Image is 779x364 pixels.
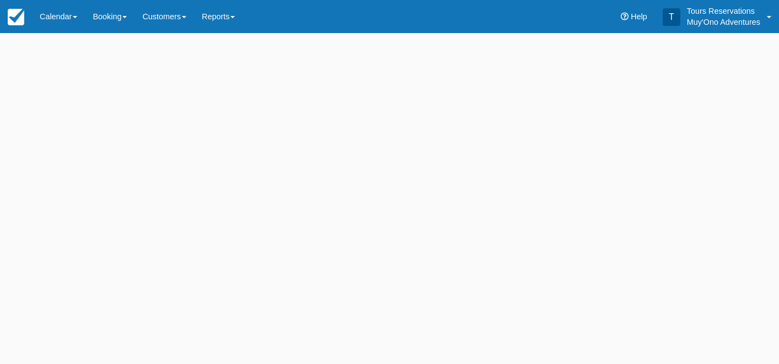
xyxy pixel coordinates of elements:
[621,13,628,20] i: Help
[663,8,680,26] div: T
[687,6,760,17] p: Tours Reservations
[631,12,647,21] span: Help
[8,9,24,25] img: checkfront-main-nav-mini-logo.png
[687,17,760,28] p: Muy'Ono Adventures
